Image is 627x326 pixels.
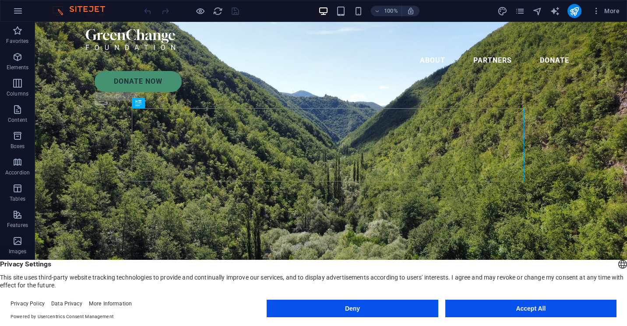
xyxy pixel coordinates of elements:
p: Elements [7,64,29,71]
i: Pages (Ctrl+Alt+S) [515,6,525,16]
span: More [592,7,620,15]
button: pages [515,6,525,16]
p: Accordion [5,169,30,176]
p: Images [9,248,27,255]
h6: 100% [384,6,398,16]
i: Reload page [213,6,223,16]
button: publish [567,4,581,18]
button: 100% [371,6,402,16]
p: Tables [10,195,25,202]
p: Columns [7,90,28,97]
i: Publish [569,6,579,16]
button: design [497,6,508,16]
img: Editor Logo [50,6,116,16]
button: reload [212,6,223,16]
p: Content [8,117,27,124]
i: On resize automatically adjust zoom level to fit chosen device. [407,7,415,15]
button: More [588,4,623,18]
p: Features [7,222,28,229]
button: text_generator [550,6,560,16]
i: Design (Ctrl+Alt+Y) [497,6,507,16]
i: AI Writer [550,6,560,16]
button: navigator [532,6,543,16]
p: Favorites [6,38,28,45]
button: Click here to leave preview mode and continue editing [195,6,205,16]
i: Navigator [532,6,542,16]
p: Boxes [11,143,25,150]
